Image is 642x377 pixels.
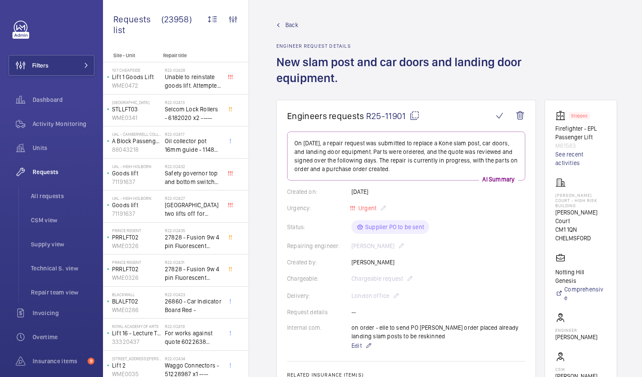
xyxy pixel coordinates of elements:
p: M61583 [555,141,606,150]
p: WME0326 [112,273,161,282]
span: [GEOGRAPHIC_DATA] two lifts off for safety governor rope switches at top and bottom. Immediate de... [165,201,221,218]
h2: R22-02428 [165,67,221,73]
p: [GEOGRAPHIC_DATA] [112,100,161,105]
span: 26860 - Car Indicator Board Red - [165,297,221,314]
p: BLALFT02 [112,297,161,306]
h2: R22-02417 [165,132,221,137]
span: Repair team view [31,288,94,297]
span: Dashboard [33,95,94,104]
p: 71191637 [112,178,161,186]
span: Edit [351,341,362,350]
p: Blackwall [112,292,161,297]
p: Site - Unit [103,52,160,58]
h2: R22-02413 [165,100,221,105]
p: royal academy of arts [112,324,161,329]
h2: R22-02432 [165,164,221,169]
h2: R22-02431 [165,260,221,265]
p: UAL - High Holborn [112,196,161,201]
span: Unable to reinstate goods lift. Attempted to swap control boards with PL2, no difference. Technic... [165,73,221,90]
p: Lift 2 [112,361,161,370]
p: Repair title [163,52,220,58]
h2: R22-02434 [165,356,221,361]
span: Requests list [113,14,161,35]
p: [PERSON_NAME] Court - High Risk Building [555,193,606,208]
p: STLLFT03 [112,105,161,113]
h2: R22-02419 [165,324,221,329]
p: 33320437 [112,337,161,346]
p: PRRLFT02 [112,233,161,242]
span: Safety governor top and bottom switches not working from an immediate defect. Lift passenger lift... [165,169,221,186]
a: Comprehensive [555,285,606,302]
span: CSM view [31,216,94,224]
span: For works against quote 6022638 @£2197.00 [165,329,221,346]
p: Lift 16 - Lecture Theater Disabled Lift ([PERSON_NAME]) ([GEOGRAPHIC_DATA] ) [112,329,161,337]
span: Filters [32,61,48,70]
p: Notting Hill Genesis [555,268,606,285]
p: UAL - Camberwell College of Arts [112,132,161,137]
p: WME0326 [112,242,161,250]
span: Units [33,144,94,152]
span: Selcom Lock Rollers - 6182020 x2 ----- [165,105,221,122]
h2: Engineer request details [276,43,546,49]
p: WME0341 [112,113,161,122]
p: [STREET_ADDRESS][PERSON_NAME] [112,356,161,361]
h2: R22-02423 [165,292,221,297]
p: CSM [555,367,597,372]
p: Prince Regent [112,260,161,265]
span: Technical S. view [31,264,94,273]
p: PRRLFT02 [112,265,161,273]
span: 9 [88,358,94,365]
h2: R22-02435 [165,228,221,233]
p: Lift 1 Goods Lift [112,73,161,81]
a: See recent activities [555,150,606,167]
p: WME0472 [112,81,161,90]
p: A Block Passenger Lift 2 (B) L/H [112,137,161,145]
p: Engineer [555,328,597,333]
p: CM1 1QN CHELMSFORD [555,225,606,242]
p: AI Summary [479,175,518,184]
p: 107 Cheapside [112,67,161,73]
p: UAL - High Holborn [112,164,161,169]
span: R25-11901 [366,110,420,121]
span: Engineers requests [287,110,364,121]
span: Back [285,21,298,29]
p: 71191637 [112,209,161,218]
span: Overtime [33,333,94,341]
span: Oil collector pot 16mm guide - 11482 x2 [165,137,221,154]
p: [PERSON_NAME] [555,333,597,341]
button: Filters [9,55,94,76]
span: Supply view [31,240,94,248]
p: Prince Regent [112,228,161,233]
span: Invoicing [33,309,94,317]
span: Activity Monitoring [33,120,94,128]
span: 27828 - Fusion 9w 4 pin Fluorescent Lamp / Bulb - Used on Prince regent lift No2 car top test con... [165,233,221,250]
p: On [DATE], a repair request was submitted to replace a Kone slam post, car doors, and landing doo... [294,139,518,173]
span: Insurance items [33,357,84,365]
h1: New slam post and car doors and landing door equipment. [276,54,546,100]
p: 88043218 [112,145,161,154]
p: Goods lift [112,169,161,178]
p: WME0286 [112,306,161,314]
span: All requests [31,192,94,200]
p: Goods lift [112,201,161,209]
p: Firefighter - EPL Passenger Lift [555,124,606,141]
span: Requests [33,168,94,176]
p: Stopped [571,114,587,117]
img: elevator.svg [555,110,569,121]
p: [PERSON_NAME] Court [555,208,606,225]
h2: R22-02427 [165,196,221,201]
span: 27828 - Fusion 9w 4 pin Fluorescent Lamp / Bulb - Used on Prince regent lift No2 car top test con... [165,265,221,282]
